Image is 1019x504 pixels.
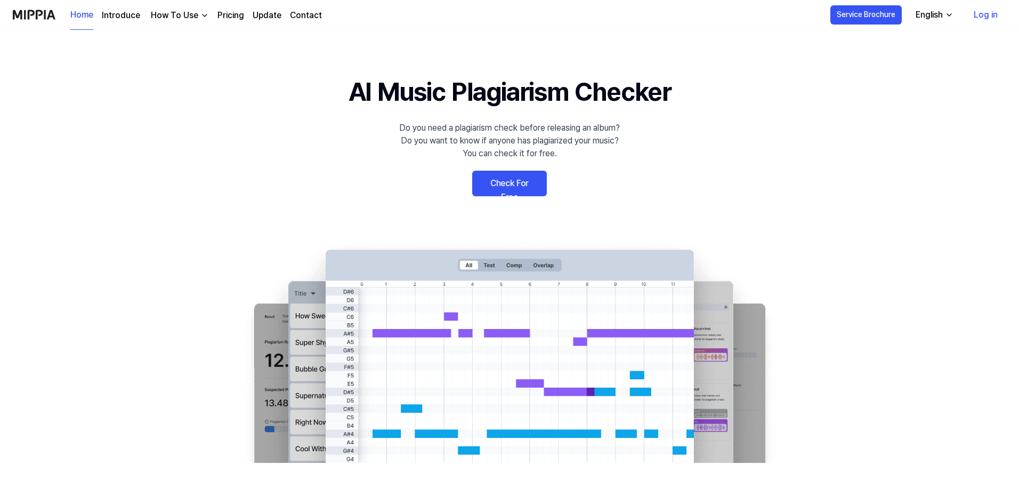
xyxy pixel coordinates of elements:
[70,1,93,30] a: Home
[290,9,322,22] a: Contact
[913,9,945,21] div: English
[830,5,902,25] button: Service Brochure
[399,122,620,160] div: Do you need a plagiarism check before releasing an album? Do you want to know if anyone has plagi...
[907,4,960,26] button: English
[200,11,209,20] img: down
[102,9,140,22] a: Introduce
[349,73,671,111] h1: AI Music Plagiarism Checker
[217,9,244,22] a: Pricing
[149,9,200,22] div: How To Use
[149,9,209,22] button: How To Use
[253,9,281,22] a: Update
[472,171,547,196] a: Check For Free
[232,239,787,463] img: main Image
